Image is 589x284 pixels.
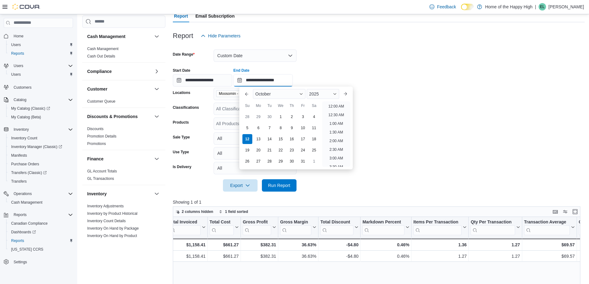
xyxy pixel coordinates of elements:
[254,101,263,111] div: Mo
[153,33,160,40] button: Cash Management
[6,168,75,177] a: Transfers (Classic)
[309,134,319,144] div: day-18
[9,199,73,206] span: Cash Management
[173,32,193,40] h3: Report
[327,146,345,153] li: 2:30 AM
[9,152,73,159] span: Manifests
[14,97,26,102] span: Catalog
[242,134,252,144] div: day-12
[87,134,117,139] span: Promotion Details
[362,219,404,235] div: Markdown Percent
[168,241,205,248] div: $1,158.41
[535,3,536,11] p: |
[210,241,239,248] div: $661.27
[9,169,49,176] a: Transfers (Classic)
[14,260,27,265] span: Settings
[9,178,29,185] a: Transfers
[340,89,350,99] button: Next month
[208,33,241,39] span: Hide Parameters
[254,134,263,144] div: day-13
[173,150,189,155] label: Use Type
[262,179,297,192] button: Run Report
[9,160,42,168] a: Purchase Orders
[1,125,75,134] button: Inventory
[168,219,200,235] div: Total Invoiced
[9,160,73,168] span: Purchase Orders
[14,212,27,217] span: Reports
[254,112,263,122] div: day-29
[461,4,474,10] input: Dark Mode
[173,90,190,95] label: Locations
[233,74,293,87] input: Press the down key to enter a popover containing a calendar. Press the escape key to close the po...
[11,200,42,205] span: Cash Management
[168,219,200,225] div: Total Invoiced
[254,145,263,155] div: day-20
[265,156,275,166] div: day-28
[14,191,32,196] span: Operations
[243,219,271,225] div: Gross Profit
[225,209,248,214] span: 1 field sorted
[413,219,462,225] div: Items Per Transaction
[1,61,75,70] button: Users
[309,101,319,111] div: Sa
[182,209,213,214] span: 2 columns hidden
[280,241,316,248] div: 36.63%
[87,204,124,208] a: Inventory Adjustments
[210,219,234,235] div: Total Cost
[298,101,308,111] div: Fr
[327,120,345,127] li: 1:00 AM
[11,211,73,218] span: Reports
[9,134,73,142] span: Inventory Count
[227,179,254,192] span: Export
[173,120,189,125] label: Products
[6,236,75,245] button: Reports
[11,221,48,226] span: Canadian Compliance
[327,129,345,136] li: 1:30 AM
[1,95,75,104] button: Catalog
[9,178,73,185] span: Transfers
[11,211,29,218] button: Reports
[539,3,546,11] div: Eric Lemke
[87,169,117,174] span: GL Account Totals
[362,252,409,260] div: 0.46%
[320,219,358,235] button: Total Discount
[11,106,50,111] span: My Catalog (Classic)
[210,252,239,260] div: $661.27
[216,208,251,215] button: 1 field sorted
[9,143,65,150] a: Inventory Manager (Classic)
[362,219,404,225] div: Markdown Percent
[173,208,216,215] button: 2 columns hidden
[173,105,199,110] label: Classifications
[524,252,575,260] div: $69.57
[1,32,75,40] button: Home
[219,91,267,97] span: Moosomin - Moosomin Pipestone - Fire & Flower
[242,101,252,111] div: Su
[242,145,252,155] div: day-19
[287,134,297,144] div: day-16
[11,258,29,266] a: Settings
[242,123,252,133] div: day-5
[87,99,115,104] a: Customer Queue
[173,199,585,205] p: Showing 1 of 1
[11,162,39,167] span: Purchase Orders
[82,125,165,150] div: Discounts & Promotions
[195,10,235,22] span: Email Subscription
[87,226,139,231] span: Inventory On Hand by Package
[6,198,75,207] button: Cash Management
[9,169,73,176] span: Transfers (Classic)
[11,258,73,266] span: Settings
[280,252,316,260] div: 36.63%
[524,219,570,225] div: Transaction Average
[11,153,27,158] span: Manifests
[11,83,73,91] span: Customers
[11,62,26,70] button: Users
[6,160,75,168] button: Purchase Orders
[153,68,160,75] button: Compliance
[276,145,286,155] div: day-22
[11,190,34,197] button: Operations
[427,1,458,13] a: Feedback
[87,86,152,92] button: Customer
[11,126,73,133] span: Inventory
[9,50,73,57] span: Reports
[437,4,456,10] span: Feedback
